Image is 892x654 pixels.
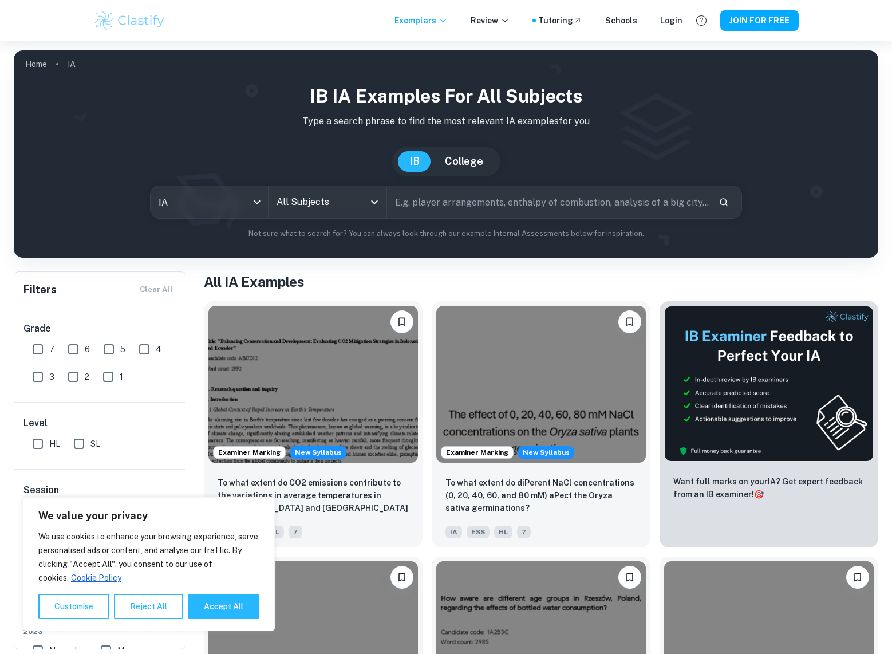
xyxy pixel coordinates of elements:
a: Examiner MarkingStarting from the May 2026 session, the ESS IA requirements have changed. We crea... [432,301,650,547]
a: Examiner MarkingStarting from the May 2026 session, the ESS IA requirements have changed. We crea... [204,301,423,547]
div: Starting from the May 2026 session, the ESS IA requirements have changed. We created this exempla... [518,446,574,459]
img: Thumbnail [664,306,874,462]
p: Want full marks on your IA ? Get expert feedback from an IB examiner! [673,475,865,501]
div: We value your privacy [23,497,275,631]
h6: Filters [23,282,57,298]
button: IB [398,151,431,172]
span: 1 [120,371,123,383]
h6: Level [23,416,177,430]
span: SL [90,438,100,450]
a: Schools [605,14,637,27]
span: ESS [467,526,490,538]
span: HL [49,438,60,450]
div: Starting from the May 2026 session, the ESS IA requirements have changed. We created this exempla... [290,446,346,459]
span: 2 [85,371,89,383]
div: IA [151,186,269,218]
img: profile cover [14,50,878,258]
button: Please log in to bookmark exemplars [390,310,413,333]
span: 6 [85,343,90,356]
span: New Syllabus [290,446,346,459]
button: Open [366,194,382,210]
button: Reject All [114,594,183,619]
h6: Session [23,483,177,506]
h1: All IA Examples [204,271,878,292]
span: 3 [49,371,54,383]
button: Search [714,192,733,212]
p: We use cookies to enhance your browsing experience, serve personalised ads or content, and analys... [38,530,259,585]
img: Clastify logo [93,9,166,32]
p: To what extent do CO2 emissions contribute to the variations in average temperatures in Indonesia... [218,476,409,515]
span: 🎯 [754,490,764,499]
p: To what extent do diPerent NaCl concentrations (0, 20, 40, 60, and 80 mM) aPect the Oryza sativa ... [445,476,637,514]
span: IA [445,526,462,538]
h6: Grade [23,322,177,336]
a: Cookie Policy [70,573,122,583]
button: Customise [38,594,109,619]
span: New Syllabus [518,446,574,459]
span: 7 [289,526,302,538]
span: Examiner Marking [441,447,513,458]
p: IA [68,58,76,70]
span: 5 [120,343,125,356]
p: We value your privacy [38,509,259,523]
h1: IB IA examples for all subjects [23,82,869,110]
a: ThumbnailWant full marks on yourIA? Get expert feedback from an IB examiner! [660,301,878,547]
p: Exemplars [394,14,448,27]
span: 2023 [23,627,177,637]
span: SL [266,526,284,538]
span: Examiner Marking [214,447,285,458]
button: JOIN FOR FREE [720,10,799,31]
p: Type a search phrase to find the most relevant IA examples for you [23,115,869,128]
a: Login [660,14,682,27]
span: HL [494,526,512,538]
button: College [433,151,495,172]
button: Accept All [188,594,259,619]
span: 7 [517,526,531,538]
button: Please log in to bookmark exemplars [390,566,413,589]
button: Help and Feedback [692,11,711,30]
a: Tutoring [538,14,582,27]
input: E.g. player arrangements, enthalpy of combustion, analysis of a big city... [387,186,710,218]
span: 4 [156,343,161,356]
button: Please log in to bookmark exemplars [846,566,869,589]
a: Home [25,56,47,72]
p: Not sure what to search for? You can always look through our example Internal Assessments below f... [23,228,869,239]
span: 7 [49,343,54,356]
img: ESS IA example thumbnail: To what extent do diPerent NaCl concentr [436,306,646,463]
p: Review [471,14,510,27]
img: ESS IA example thumbnail: To what extent do CO2 emissions contribu [208,306,418,463]
button: Please log in to bookmark exemplars [618,566,641,589]
button: Please log in to bookmark exemplars [618,310,641,333]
